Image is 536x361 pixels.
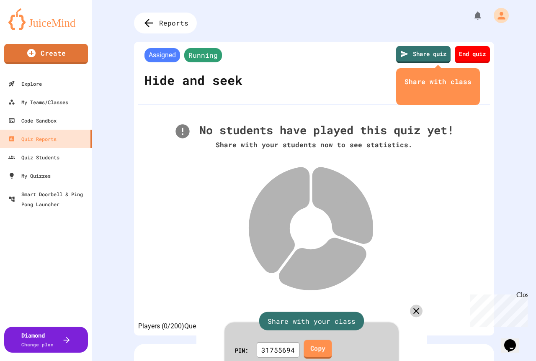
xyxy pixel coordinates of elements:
span: Change plan [21,341,54,348]
iframe: chat widget [501,328,528,353]
div: Explore [8,79,42,89]
div: My Teams/Classes [8,97,68,107]
div: basic tabs example [138,321,224,331]
div: Share with your class [259,312,364,330]
a: Create [4,44,88,64]
a: Share quiz [396,46,451,63]
a: Copy [304,340,332,358]
a: End quiz [455,46,490,63]
div: Code Sandbox [8,115,57,125]
div: Chat with us now!Close [3,3,58,53]
img: logo-orange.svg [8,8,84,30]
div: PIN: [235,346,248,354]
div: Share with class [405,77,472,87]
div: Diamond [21,331,54,348]
div: Share with your students now to see statistics. [174,140,454,150]
div: Hide and seek [142,64,245,96]
button: Players (0/200) [138,321,184,331]
div: No students have played this quiz yet! [174,122,454,140]
div: Quiz Reports [8,134,57,144]
div: Smart Doorbell & Ping Pong Launcher [8,189,89,209]
iframe: chat widget [466,291,528,327]
span: Assigned [144,48,180,62]
div: Quiz Students [8,152,59,162]
div: My Account [485,6,511,25]
div: 31755694 [257,343,299,358]
div: My Notifications [457,8,485,23]
div: My Quizzes [8,171,51,181]
span: Reports [159,18,188,28]
span: Running [184,48,222,62]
